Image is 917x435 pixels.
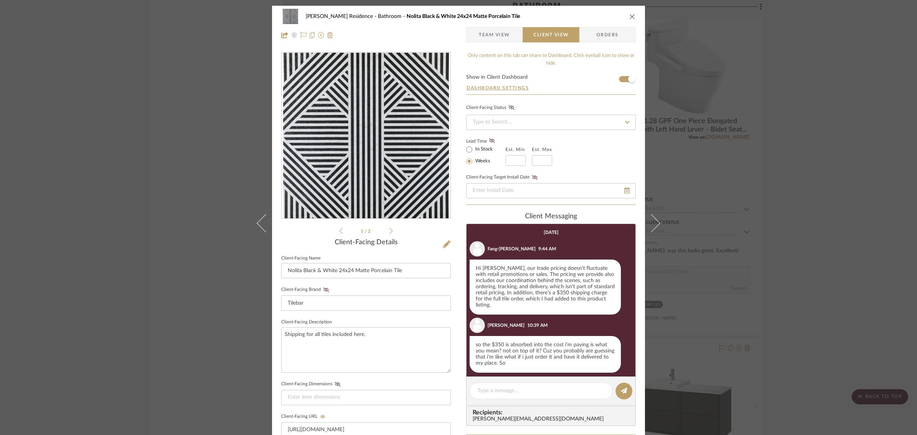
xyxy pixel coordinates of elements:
[588,27,627,42] span: Orders
[466,52,636,67] div: Only content on this tab can share to Dashboard. Click eyeball icon to show or hide.
[470,318,485,333] img: user_avatar.png
[281,287,331,292] label: Client-Facing Brand
[470,260,621,315] div: Hi [PERSON_NAME], our trade pricing doesn’t fluctuate with retail promotions or sales. The pricin...
[538,245,556,252] div: 9:44 AM
[281,9,300,24] img: c65daca3-b1b5-4bee-bb9e-2c2cfc334feb_48x40.jpg
[473,416,632,422] div: [PERSON_NAME][EMAIL_ADDRESS][DOMAIN_NAME]
[281,320,332,324] label: Client-Facing Description
[487,137,497,145] button: Lead Time
[283,53,449,219] img: c65daca3-b1b5-4bee-bb9e-2c2cfc334feb_436x436.jpg
[466,183,636,198] input: Enter Install Date
[479,27,510,42] span: Team View
[327,32,333,38] img: Remove from project
[332,381,343,387] button: Client-Facing Dimensions
[281,381,343,387] label: Client-Facing Dimensions
[470,241,485,256] img: user_avatar.png
[466,104,517,112] div: Client-Facing Status
[378,14,407,19] span: Bathroom
[365,229,368,234] span: /
[368,229,372,234] span: 2
[466,115,636,130] input: Type to Search…
[629,13,636,20] button: close
[533,27,569,42] span: Client View
[470,336,621,373] div: so the $350 is absorbed into the cost i'm paying is what you mean? not on top of it? Cuz you prob...
[488,245,536,252] div: Fang-[PERSON_NAME]
[281,414,328,419] label: Client-Facing URL
[282,53,450,219] div: 0
[466,175,540,180] label: Client-Facing Target Install Date
[474,158,490,165] label: Weeks
[474,146,493,153] label: In Stock
[306,14,378,19] span: [PERSON_NAME] Residence
[527,322,548,329] div: 10:39 AM
[281,295,451,311] input: Enter Client-Facing Brand
[318,414,328,419] button: Client-Facing URL
[544,230,559,235] div: [DATE]
[466,138,505,144] label: Lead Time
[361,229,365,234] span: 1
[505,147,525,152] label: Est. Min
[281,256,321,260] label: Client-Facing Name
[466,213,636,221] div: client Messaging
[281,390,451,405] input: Enter item dimensions
[530,175,540,180] button: Client-Facing Target Install Date
[281,239,451,247] div: Client-Facing Details
[281,263,451,278] input: Enter Client-Facing Item Name
[488,322,525,329] div: [PERSON_NAME]
[473,409,632,416] span: Recipients:
[466,144,505,166] mat-radio-group: Select item type
[321,287,331,292] button: Client-Facing Brand
[532,147,552,152] label: Est. Max
[466,84,529,91] button: Dashboard Settings
[407,14,520,19] span: Nolita Black & White 24x24 Matte Porcelain Tile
